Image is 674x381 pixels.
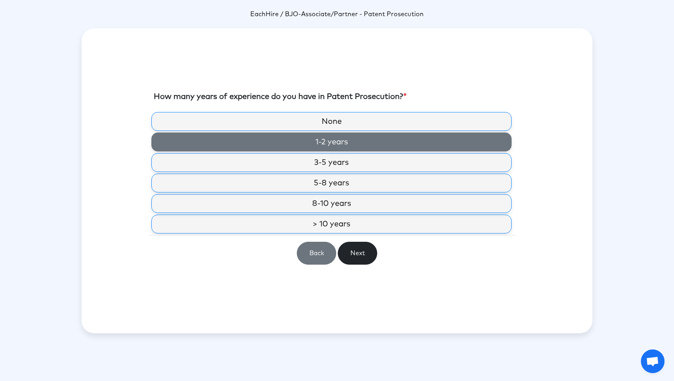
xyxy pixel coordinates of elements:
[82,9,592,19] p: -
[151,215,512,233] label: > 10 years
[151,194,512,213] label: 8-10 years
[151,133,512,151] label: 1-2 years
[297,242,336,265] button: Back
[151,174,512,192] label: 5-8 years
[154,91,407,103] label: How many years of experience do you have in Patent Prosecution?
[250,11,298,17] span: EachHire / BJO
[641,349,665,373] a: Open chat
[301,11,424,17] span: Associate/Partner - Patent Prosecution
[151,112,512,131] label: None
[151,153,512,172] label: 3-5 years
[338,242,377,265] button: Next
